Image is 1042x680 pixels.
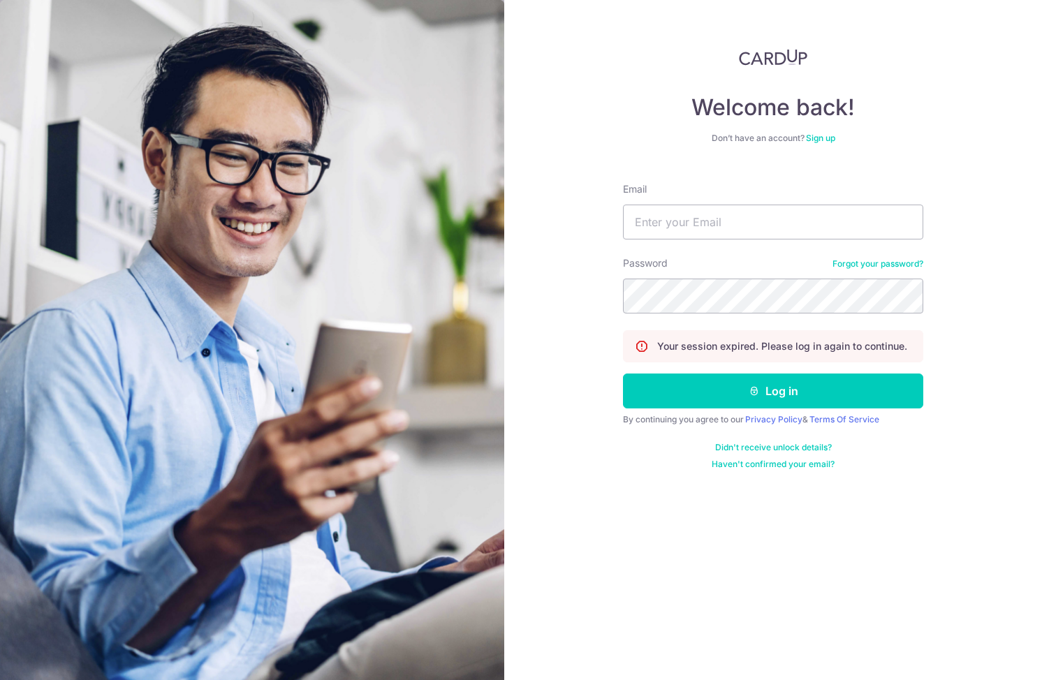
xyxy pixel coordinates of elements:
[739,49,807,66] img: CardUp Logo
[623,94,923,121] h4: Welcome back!
[806,133,835,143] a: Sign up
[623,256,668,270] label: Password
[657,339,907,353] p: Your session expired. Please log in again to continue.
[623,374,923,408] button: Log in
[715,442,832,453] a: Didn't receive unlock details?
[809,414,879,424] a: Terms Of Service
[623,182,647,196] label: Email
[745,414,802,424] a: Privacy Policy
[712,459,835,470] a: Haven't confirmed your email?
[832,258,923,269] a: Forgot your password?
[623,205,923,239] input: Enter your Email
[623,133,923,144] div: Don’t have an account?
[623,414,923,425] div: By continuing you agree to our &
